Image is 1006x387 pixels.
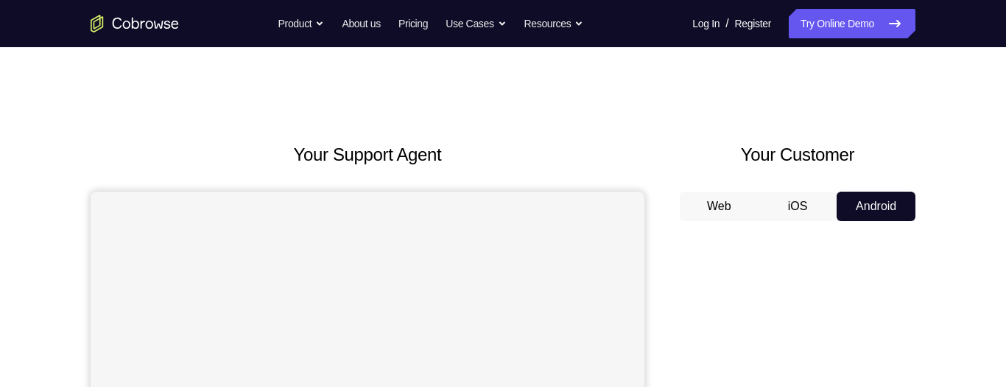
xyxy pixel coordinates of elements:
[398,9,428,38] a: Pricing
[91,15,179,32] a: Go to the home page
[735,9,771,38] a: Register
[692,9,720,38] a: Log In
[759,192,837,221] button: iOS
[91,142,644,168] h2: Your Support Agent
[446,9,506,38] button: Use Cases
[789,9,915,38] a: Try Online Demo
[342,9,380,38] a: About us
[725,15,728,32] span: /
[278,9,325,38] button: Product
[680,192,759,221] button: Web
[837,192,915,221] button: Android
[680,142,915,168] h2: Your Customer
[524,9,584,38] button: Resources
